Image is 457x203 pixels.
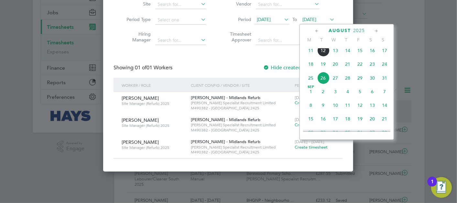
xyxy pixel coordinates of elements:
[328,37,340,43] span: W
[354,44,366,57] span: 15
[295,122,328,128] span: Create timesheet
[155,36,206,45] input: Search for...
[305,126,317,139] span: 22
[366,85,378,98] span: 6
[155,16,206,25] input: Select one
[353,28,365,33] span: 2025
[122,1,151,7] label: Site
[378,126,391,139] span: 28
[317,85,329,98] span: 2
[378,72,391,84] span: 31
[290,15,299,24] span: To
[122,117,159,123] span: [PERSON_NAME]
[342,126,354,139] span: 25
[378,99,391,111] span: 14
[317,44,329,57] span: 12
[431,177,452,198] button: Open Resource Center, 1 new notification
[256,36,320,45] input: Search for...
[431,182,434,190] div: 1
[191,150,291,155] span: M490382 - [GEOGRAPHIC_DATA] 2425
[354,72,366,84] span: 29
[378,58,391,70] span: 24
[295,139,324,144] span: [DATE] - [DATE]
[122,123,186,128] span: Site Manager (Refurb) 2025
[317,99,329,111] span: 9
[340,37,352,43] span: T
[354,99,366,111] span: 12
[317,113,329,125] span: 16
[354,126,366,139] span: 26
[122,17,151,22] label: Period Type
[257,17,271,22] span: [DATE]
[295,117,324,122] span: [DATE] - [DATE]
[191,145,291,150] span: [PERSON_NAME] Specialist Recruitment Limited
[329,85,342,98] span: 3
[191,122,291,128] span: [PERSON_NAME] Specialist Recruitment Limited
[191,139,260,144] span: [PERSON_NAME] - Midlands Refurb
[342,85,354,98] span: 4
[329,44,342,57] span: 13
[329,126,342,139] span: 24
[302,17,316,22] span: [DATE]
[366,126,378,139] span: 27
[263,64,329,71] label: Hide created timesheets
[329,28,351,33] span: August
[342,72,354,84] span: 28
[135,64,172,71] span: 01 Workers
[222,17,251,22] label: Period
[222,1,251,7] label: Vendor
[317,58,329,70] span: 19
[303,37,315,43] span: M
[305,99,317,111] span: 8
[293,78,336,93] div: Period
[366,44,378,57] span: 16
[378,113,391,125] span: 21
[366,72,378,84] span: 30
[342,99,354,111] span: 11
[315,37,328,43] span: T
[305,58,317,70] span: 18
[191,100,291,106] span: [PERSON_NAME] Specialist Recruitment Limited
[295,95,324,100] span: [DATE] - [DATE]
[122,31,151,43] label: Hiring Manager
[329,99,342,111] span: 10
[189,78,293,93] div: Client Config / Vendor / Site
[329,58,342,70] span: 20
[122,95,159,101] span: [PERSON_NAME]
[317,126,329,139] span: 23
[342,44,354,57] span: 14
[317,72,329,84] span: 26
[329,113,342,125] span: 17
[191,117,260,122] span: [PERSON_NAME] - Midlands Refurb
[191,128,291,133] span: M490382 - [GEOGRAPHIC_DATA] 2425
[305,85,317,89] span: Sep
[120,78,189,93] div: Worker / Role
[377,37,389,43] span: S
[305,85,317,98] span: 1
[354,58,366,70] span: 22
[295,100,328,106] span: Create timesheet
[305,72,317,84] span: 25
[114,64,174,71] div: Showing
[352,37,365,43] span: F
[354,113,366,125] span: 19
[366,113,378,125] span: 20
[191,95,260,100] span: [PERSON_NAME] - Midlands Refurb
[378,85,391,98] span: 7
[122,145,186,150] span: Site Manager (Refurb) 2025
[342,113,354,125] span: 18
[305,44,317,57] span: 11
[365,37,377,43] span: S
[122,139,159,145] span: [PERSON_NAME]
[122,101,186,106] span: Site Manager (Refurb) 2025
[342,58,354,70] span: 21
[366,58,378,70] span: 23
[295,144,328,150] span: Create timesheet
[222,31,251,43] label: Timesheet Approver
[191,106,291,111] span: M490382 - [GEOGRAPHIC_DATA] 2425
[329,72,342,84] span: 27
[378,44,391,57] span: 17
[305,113,317,125] span: 15
[135,64,147,71] span: 01 of
[354,85,366,98] span: 5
